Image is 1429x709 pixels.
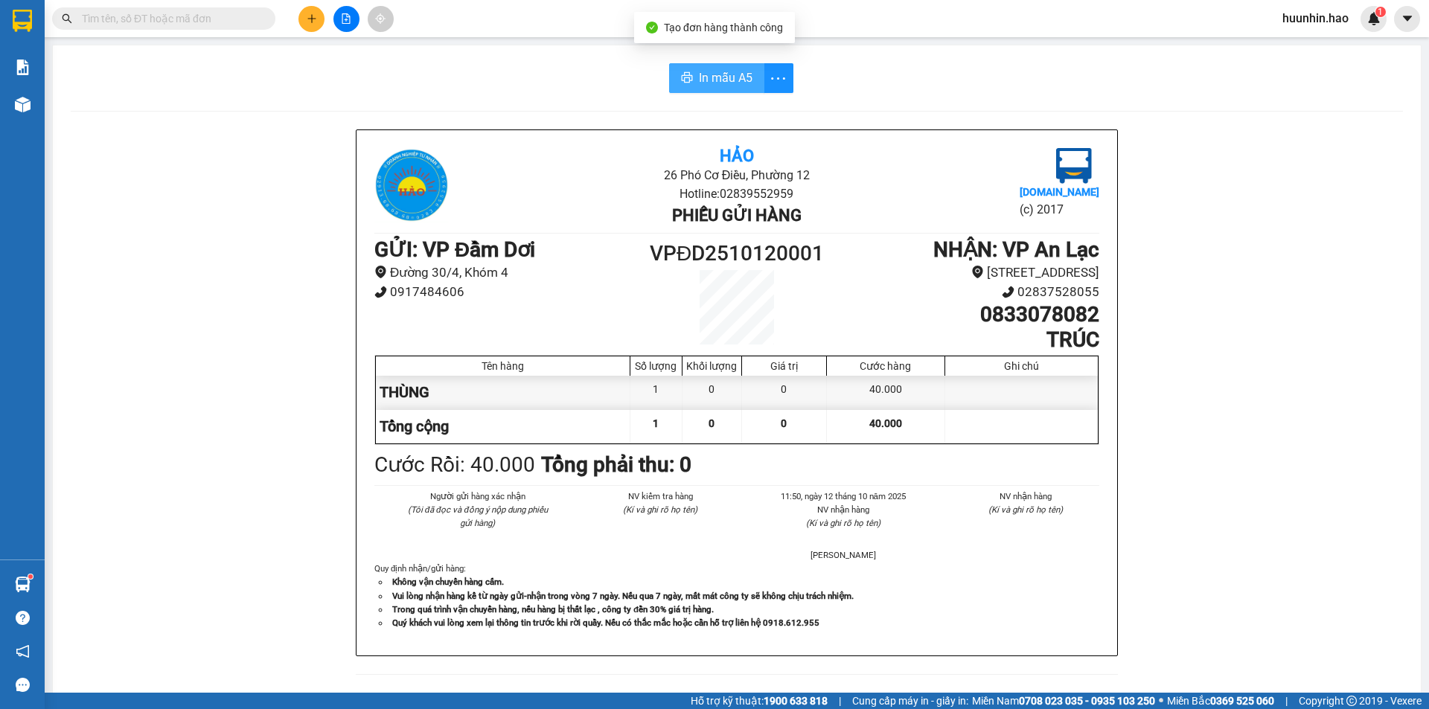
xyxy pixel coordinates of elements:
i: (Kí và ghi rõ họ tên) [806,518,880,528]
b: NHẬN : VP An Lạc [933,237,1099,262]
div: Cước Rồi : 40.000 [374,449,535,481]
span: file-add [341,13,351,24]
span: environment [971,266,984,278]
div: Quy định nhận/gửi hàng : [374,562,1099,629]
div: Giá trị [746,360,822,372]
b: [DOMAIN_NAME] [1020,186,1099,198]
sup: 1 [1375,7,1386,17]
i: (Kí và ghi rõ họ tên) [623,504,697,515]
span: aim [375,13,386,24]
span: plus [307,13,317,24]
img: solution-icon [15,60,31,75]
strong: Quý khách vui lòng xem lại thông tin trước khi rời quầy. Nếu có thắc mắc hoặc cần hỗ trợ liên hệ ... [392,617,819,628]
span: Tổng cộng [380,417,449,435]
span: printer [681,71,693,86]
h1: VPĐD2510120001 [646,237,828,270]
span: 40.000 [869,417,902,429]
li: NV nhận hàng [770,503,917,516]
div: 40.000 [827,376,945,409]
li: Đường 30/4, Khóm 4 [374,263,646,283]
li: Hotline: 02839552959 [495,185,978,203]
strong: 1900 633 818 [764,695,828,707]
img: icon-new-feature [1367,12,1381,25]
button: file-add [333,6,359,32]
span: Miền Bắc [1167,693,1274,709]
div: Tên hàng [380,360,626,372]
div: THÙNG [376,376,630,409]
button: printerIn mẫu A5 [669,63,764,93]
h1: TRÚC [828,327,1099,353]
span: Cung cấp máy in - giấy in: [852,693,968,709]
span: phone [1002,286,1014,298]
span: phone [374,286,387,298]
img: logo.jpg [1056,148,1092,184]
input: Tìm tên, số ĐT hoặc mã đơn [82,10,258,27]
li: 26 Phó Cơ Điều, Phường 12 [495,166,978,185]
li: (c) 2017 [1020,200,1099,219]
span: 0 [781,417,787,429]
div: 1 [630,376,682,409]
span: message [16,678,30,692]
img: warehouse-icon [15,97,31,112]
span: copyright [1346,696,1357,706]
b: Phiếu gửi hàng [672,206,802,225]
span: Tạo đơn hàng thành công [664,22,783,33]
span: 1 [1378,7,1383,17]
span: 1 [653,417,659,429]
sup: 1 [28,574,33,579]
li: NV nhận hàng [953,490,1100,503]
b: Hảo [720,147,754,165]
div: Số lượng [634,360,678,372]
img: warehouse-icon [15,577,31,592]
b: GỬI : VP Đầm Dơi [374,237,535,262]
span: question-circle [16,611,30,625]
strong: 0369 525 060 [1210,695,1274,707]
div: Cước hàng [831,360,941,372]
button: caret-down [1394,6,1420,32]
li: NV kiểm tra hàng [587,490,735,503]
span: | [839,693,841,709]
button: plus [298,6,325,32]
span: Hỗ trợ kỹ thuật: [691,693,828,709]
span: notification [16,644,30,658]
div: 0 [742,376,827,409]
span: more [764,69,793,88]
span: 0 [709,417,714,429]
li: 0917484606 [374,282,646,302]
i: (Tôi đã đọc và đồng ý nộp dung phiếu gửi hàng) [408,504,548,528]
span: Miền Nam [972,693,1155,709]
li: [PERSON_NAME] [770,548,917,562]
img: logo.jpg [374,148,449,222]
button: more [764,63,793,93]
h1: 0833078082 [828,302,1099,327]
span: ⚪️ [1159,698,1163,704]
strong: Trong quá trình vận chuyển hàng, nếu hàng bị thất lạc , công ty đền 30% giá trị hàng. [392,604,714,615]
li: Người gửi hàng xác nhận [404,490,552,503]
span: | [1285,693,1288,709]
span: huunhin.hao [1270,9,1361,28]
b: Tổng phải thu: 0 [541,452,691,477]
button: aim [368,6,394,32]
span: In mẫu A5 [699,68,752,87]
strong: Không vận chuyển hàng cấm. [392,577,504,587]
span: caret-down [1401,12,1414,25]
li: 11:50, ngày 12 tháng 10 năm 2025 [770,490,917,503]
strong: 0708 023 035 - 0935 103 250 [1019,695,1155,707]
i: (Kí và ghi rõ họ tên) [988,504,1063,515]
li: [STREET_ADDRESS] [828,263,1099,283]
li: 02837528055 [828,282,1099,302]
span: search [62,13,72,24]
img: logo-vxr [13,10,32,32]
div: Khối lượng [686,360,738,372]
span: check-circle [646,22,658,33]
span: environment [374,266,387,278]
div: 0 [682,376,742,409]
div: Ghi chú [949,360,1094,372]
strong: Vui lòng nhận hàng kể từ ngày gửi-nhận trong vòng 7 ngày. Nếu qua 7 ngày, mất mát công ty sẽ khôn... [392,591,854,601]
